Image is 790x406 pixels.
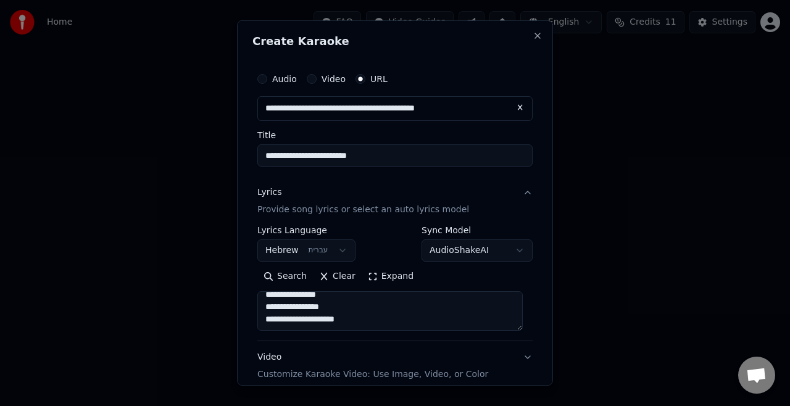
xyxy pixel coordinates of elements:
button: VideoCustomize Karaoke Video: Use Image, Video, or Color [257,341,533,391]
button: Search [257,267,313,286]
div: Video [257,351,488,381]
p: Provide song lyrics or select an auto lyrics model [257,204,469,216]
h2: Create Karaoke [252,36,538,47]
p: Customize Karaoke Video: Use Image, Video, or Color [257,368,488,381]
div: Lyrics [257,186,281,199]
label: URL [370,75,388,83]
label: Sync Model [422,226,533,234]
button: Clear [313,267,362,286]
button: LyricsProvide song lyrics or select an auto lyrics model [257,176,533,226]
label: Title [257,131,533,139]
label: Audio [272,75,297,83]
button: Expand [362,267,420,286]
div: LyricsProvide song lyrics or select an auto lyrics model [257,226,533,341]
label: Lyrics Language [257,226,355,234]
label: Video [322,75,346,83]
